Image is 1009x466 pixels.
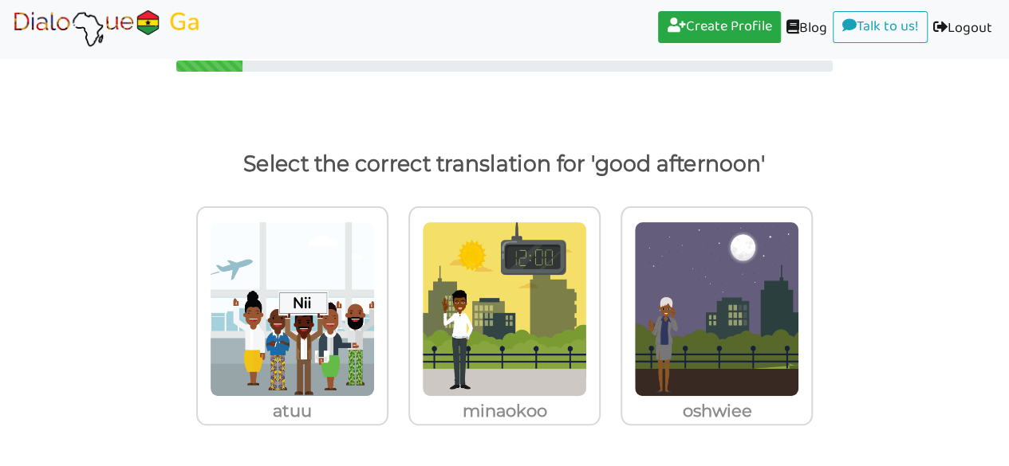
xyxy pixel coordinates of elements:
a: Create Profile [658,11,781,43]
p: minaokoo [410,397,599,425]
img: mema_wo_adwo.png [634,221,799,397]
a: Logout [928,11,998,47]
img: Select Course Page [11,9,203,49]
img: akwaaba-named-ga2.png [210,221,375,397]
a: Blog [781,11,833,47]
a: Talk to us! [833,11,928,43]
p: atuu [198,397,387,425]
p: oshwiee [622,397,811,425]
img: mema_wo_aha.png [422,221,587,397]
p: Select the correct translation for 'good afternoon' [26,145,984,183]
